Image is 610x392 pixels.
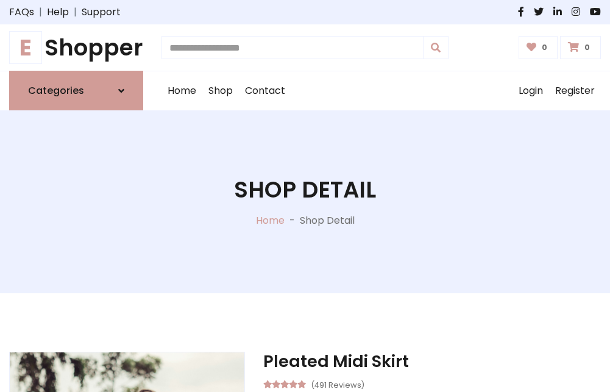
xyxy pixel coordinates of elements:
a: Categories [9,71,143,110]
p: Shop Detail [300,213,355,228]
a: EShopper [9,34,143,61]
a: FAQs [9,5,34,20]
a: Help [47,5,69,20]
a: Contact [239,71,291,110]
span: | [34,5,47,20]
a: Shop [202,71,239,110]
a: Register [549,71,601,110]
a: 0 [560,36,601,59]
a: Home [256,213,285,227]
span: E [9,31,42,64]
p: - [285,213,300,228]
small: (491 Reviews) [311,377,364,391]
a: Home [161,71,202,110]
a: Support [82,5,121,20]
span: 0 [581,42,593,53]
h1: Shopper [9,34,143,61]
a: 0 [519,36,558,59]
h1: Shop Detail [234,176,376,203]
span: | [69,5,82,20]
a: Login [512,71,549,110]
span: 0 [539,42,550,53]
h6: Categories [28,85,84,96]
h3: Pleated Midi Skirt [263,352,601,371]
